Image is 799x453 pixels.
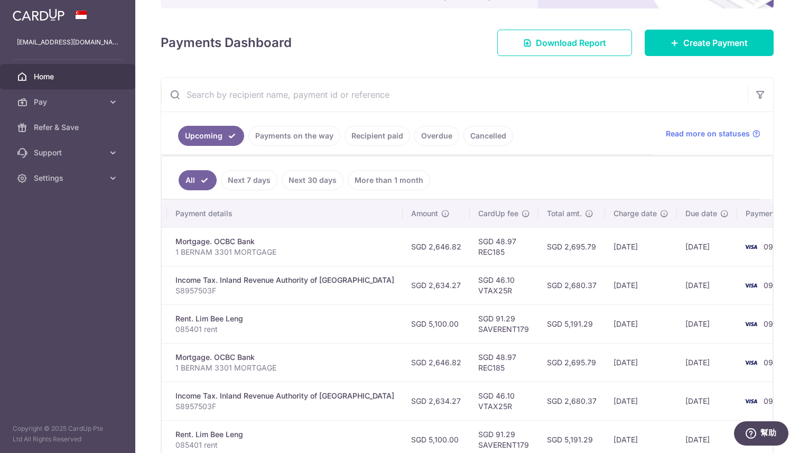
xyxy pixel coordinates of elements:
td: [DATE] [677,266,737,304]
iframe: 開啟您可用於找到更多資訊的 Widget [733,421,788,448]
td: SGD 2,646.82 [403,343,470,382]
a: Recipient paid [345,126,410,146]
img: CardUp [13,8,64,21]
span: 0909 [764,319,783,328]
div: Rent. Lim Bee Leng [175,429,394,440]
td: SGD 2,680.37 [538,266,605,304]
td: [DATE] [677,304,737,343]
p: S8957503F [175,401,394,412]
span: 0909 [764,242,783,251]
a: More than 1 month [348,170,430,190]
p: S8957503F [175,285,394,296]
a: Cancelled [463,126,513,146]
img: Bank Card [740,395,761,408]
input: Search by recipient name, payment id or reference [161,78,748,112]
td: SGD 2,680.37 [538,382,605,420]
div: Rent. Lim Bee Leng [175,313,394,324]
div: Mortgage. OCBC Bank [175,352,394,363]
img: Bank Card [740,356,761,369]
td: SGD 2,646.82 [403,227,470,266]
span: Read more on statuses [666,128,750,139]
p: [EMAIL_ADDRESS][DOMAIN_NAME] [17,37,118,48]
span: Create Payment [683,36,748,49]
th: Payment details [167,200,403,227]
div: Income Tax. Inland Revenue Authority of [GEOGRAPHIC_DATA] [175,391,394,401]
td: [DATE] [605,266,677,304]
td: [DATE] [677,227,737,266]
span: 0909 [764,396,783,405]
p: 1 BERNAM 3301 MORTGAGE [175,247,394,257]
img: Bank Card [740,279,761,292]
td: SGD 2,695.79 [538,343,605,382]
td: SGD 48.97 REC185 [470,343,538,382]
td: SGD 5,100.00 [403,304,470,343]
a: Next 30 days [282,170,343,190]
span: CardUp fee [478,208,518,219]
span: Amount [411,208,438,219]
p: 085401 rent [175,324,394,335]
a: Payments on the way [248,126,340,146]
span: Total amt. [547,208,582,219]
td: [DATE] [605,304,677,343]
p: 1 BERNAM 3301 MORTGAGE [175,363,394,373]
td: SGD 91.29 SAVERENT179 [470,304,538,343]
p: 085401 rent [175,440,394,450]
td: [DATE] [677,382,737,420]
a: Upcoming [178,126,244,146]
a: Overdue [414,126,459,146]
td: [DATE] [605,343,677,382]
span: Home [34,71,104,82]
img: Bank Card [740,241,761,253]
span: Due date [685,208,717,219]
a: Download Report [497,30,632,56]
td: SGD 2,634.27 [403,382,470,420]
span: Charge date [614,208,657,219]
td: SGD 2,634.27 [403,266,470,304]
span: 0909 [764,358,783,367]
td: [DATE] [605,382,677,420]
span: 0909 [764,281,783,290]
div: Mortgage. OCBC Bank [175,236,394,247]
td: SGD 2,695.79 [538,227,605,266]
a: Create Payment [645,30,774,56]
span: Support [34,147,104,158]
td: [DATE] [605,227,677,266]
td: SGD 46.10 VTAX25R [470,382,538,420]
a: Next 7 days [221,170,277,190]
td: SGD 46.10 VTAX25R [470,266,538,304]
div: Income Tax. Inland Revenue Authority of [GEOGRAPHIC_DATA] [175,275,394,285]
h4: Payments Dashboard [161,33,292,52]
a: All [179,170,217,190]
a: Read more on statuses [666,128,760,139]
td: [DATE] [677,343,737,382]
span: Settings [34,173,104,183]
span: Pay [34,97,104,107]
td: SGD 5,191.29 [538,304,605,343]
img: Bank Card [740,318,761,330]
td: SGD 48.97 REC185 [470,227,538,266]
span: Download Report [536,36,606,49]
span: Refer & Save [34,122,104,133]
